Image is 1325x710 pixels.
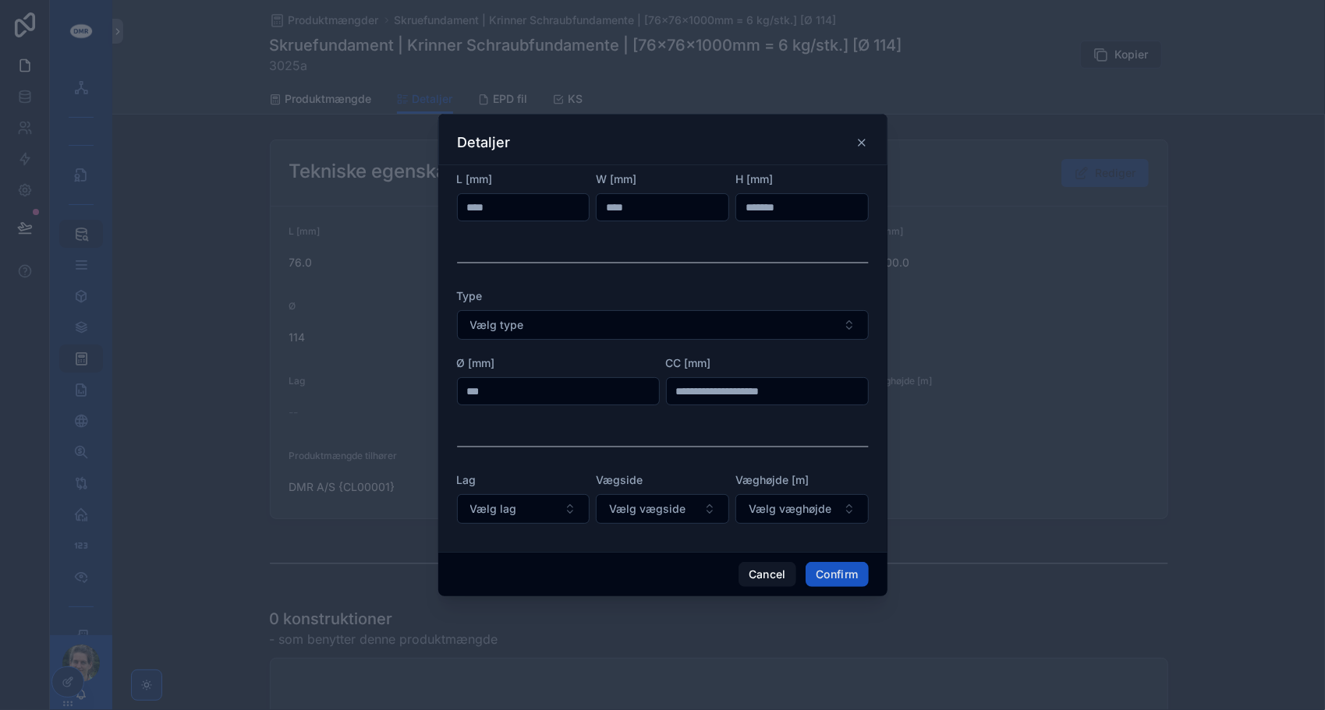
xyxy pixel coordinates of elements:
[457,494,590,524] button: Select Button
[457,356,495,369] span: Ø [mm]
[470,317,524,333] span: Vælg type
[609,501,686,517] span: Vælg vægside
[457,289,483,302] span: Type
[596,473,643,486] span: Vægside
[470,501,517,517] span: Vælg lag
[749,501,831,517] span: Vælg væghøjde
[735,494,869,524] button: Select Button
[735,473,809,486] span: Væghøjde [m]
[457,473,477,486] span: Lag
[596,172,636,185] span: W [mm]
[735,172,773,185] span: H [mm]
[458,133,511,152] h3: Detaljer
[596,494,729,524] button: Select Button
[457,310,869,340] button: Select Button
[457,172,493,185] span: L [mm]
[806,562,868,587] button: Confirm
[739,562,796,587] button: Cancel
[666,356,711,369] span: CC [mm]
